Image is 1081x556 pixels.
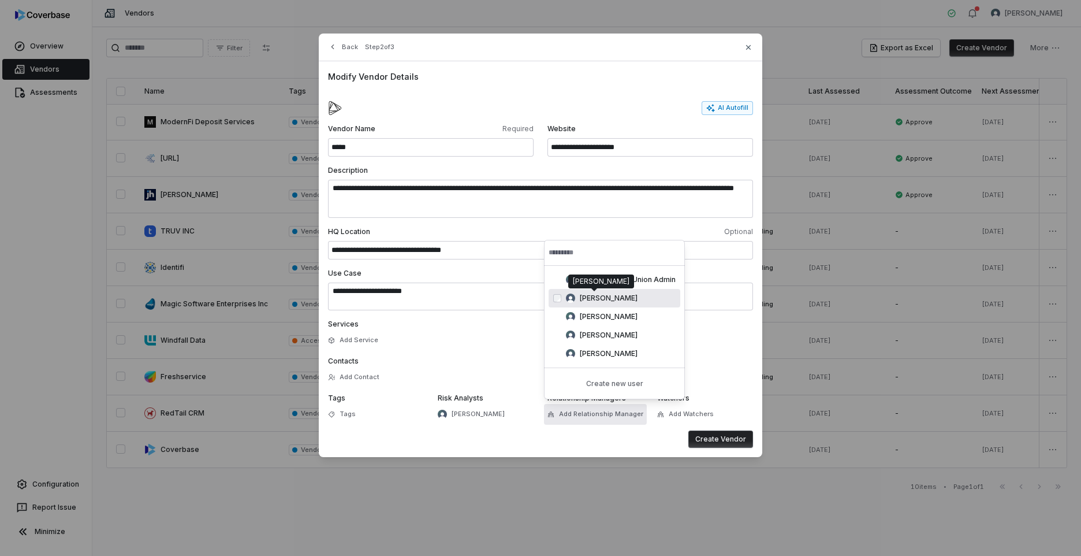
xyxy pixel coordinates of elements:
img: Craig Sexton avatar [566,294,575,303]
span: Use Case [328,269,361,277]
span: Tags [328,394,345,402]
span: Step 2 of 3 [365,43,394,51]
button: Create Vendor [688,431,753,448]
span: HQ Location [328,227,538,236]
button: Create new user [547,372,681,396]
span: Services [328,320,359,328]
img: Achieva Credit Union Admin avatar [566,275,575,284]
img: Stephan Gonzalez avatar [566,331,575,340]
span: Vendor Name [328,124,428,134]
img: Stephan Gonzalez avatar [438,410,447,419]
span: [PERSON_NAME] [580,349,638,358]
button: Add Contact [325,367,383,388]
span: Watchers [657,394,689,402]
span: Relationship Managers [547,394,626,402]
span: Contacts [328,357,359,365]
div: Suggestions [544,266,685,399]
span: Tags [340,410,356,418]
span: [PERSON_NAME] [580,331,638,340]
button: Back [325,36,361,57]
img: Stephan Gonzalez avatar [566,349,575,358]
button: Add Watchers [654,404,717,425]
span: Modify Vendor Details [328,71,753,83]
span: [PERSON_NAME] [452,410,505,418]
button: AI Autofill [702,101,753,115]
div: [PERSON_NAME] [573,277,629,286]
span: [PERSON_NAME] [580,294,638,303]
span: [PERSON_NAME] [580,312,638,321]
span: Risk Analysts [438,394,483,402]
img: John Chatman avatar [566,312,575,321]
button: Add Service [325,330,382,351]
span: Optional [543,227,753,236]
span: Website [547,124,753,134]
span: Required [433,124,534,134]
span: Description [328,166,368,175]
span: Add Relationship Manager [559,410,643,418]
